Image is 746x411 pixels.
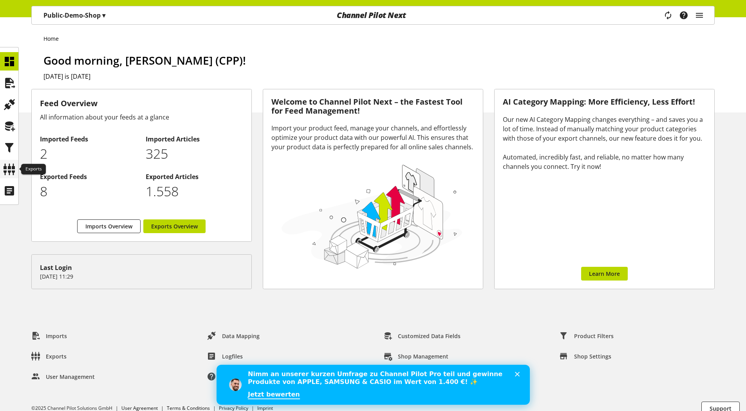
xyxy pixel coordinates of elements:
a: Shop Settings [553,349,618,363]
p: 8 [40,181,137,201]
h2: Exported Articles [146,172,243,181]
span: Customized Data Fields [398,332,461,340]
a: Logfiles [201,349,249,363]
span: Exports [46,352,67,360]
a: Exports Overview [143,219,206,233]
a: Exports [25,349,73,363]
span: Product Filters [574,332,614,340]
h3: Feed Overview [40,98,243,109]
span: ▾ [102,11,105,20]
div: All information about your feeds at a glance [40,112,243,122]
div: Last Login [40,263,243,272]
p: 325 [146,144,243,164]
span: Exports Overview [151,222,198,230]
p: [DATE] 11:29 [40,272,243,281]
a: Imports Overview [77,219,141,233]
div: Our new AI Category Mapping changes everything – and saves you a lot of time. Instead of manually... [503,115,706,171]
p: Public-Demo-Shop [43,11,105,20]
h2: Imported Feeds [40,134,137,144]
h2: Exported Feeds [40,172,137,181]
span: Imports Overview [85,222,132,230]
h2: Imported Articles [146,134,243,144]
span: Data Mapping [222,332,260,340]
div: Exports [21,164,46,175]
div: Import your product feed, manage your channels, and effortlessly optimize your product data with ... [271,123,475,152]
a: Customized Data Fields [377,329,467,343]
span: User Management [46,373,95,381]
span: Shop Management [398,352,448,360]
h2: [DATE] is [DATE] [43,72,715,81]
span: Logfiles [222,352,243,360]
span: Shop Settings [574,352,611,360]
span: Good morning, [PERSON_NAME] (CPP)! [43,53,246,68]
a: Imports [25,329,73,343]
h3: AI Category Mapping: More Efficiency, Less Effort! [503,98,706,107]
a: Product Filters [553,329,620,343]
iframe: Intercom live chat banner [217,365,530,405]
a: Data Mapping [201,329,266,343]
span: Imports [46,332,67,340]
h3: Welcome to Channel Pilot Next – the Fastest Tool for Feed Management! [271,98,475,115]
p: 2 [40,144,137,164]
a: Help center [201,369,260,384]
a: User Management [25,369,101,384]
p: 1558 [146,181,243,201]
span: Learn More [589,270,620,278]
nav: main navigation [31,6,715,25]
a: Shop Management [377,349,455,363]
img: 78e1b9dcff1e8392d83655fcfc870417.svg [279,161,465,271]
a: Learn More [581,267,628,281]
